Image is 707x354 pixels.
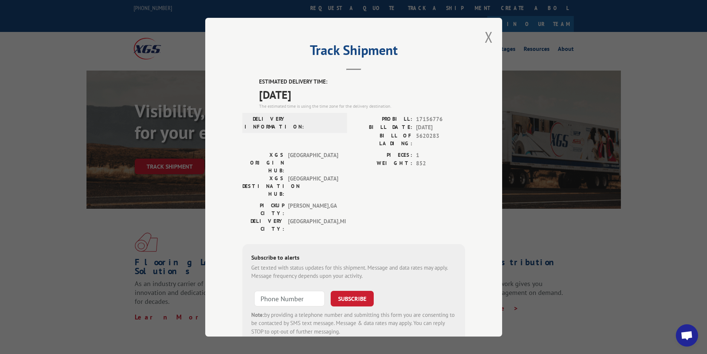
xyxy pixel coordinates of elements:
[416,151,465,159] span: 1
[242,201,284,217] label: PICKUP CITY:
[242,174,284,198] label: XGS DESTINATION HUB:
[354,131,412,147] label: BILL OF LADING:
[288,174,338,198] span: [GEOGRAPHIC_DATA]
[485,27,493,47] button: Close modal
[416,159,465,168] span: 852
[242,151,284,174] label: XGS ORIGIN HUB:
[354,159,412,168] label: WEIGHT:
[416,123,465,132] span: [DATE]
[354,123,412,132] label: BILL DATE:
[354,151,412,159] label: PIECES:
[416,115,465,123] span: 17156776
[676,324,698,347] div: Open chat
[288,201,338,217] span: [PERSON_NAME] , GA
[331,290,374,306] button: SUBSCRIBE
[259,86,465,103] span: [DATE]
[254,290,325,306] input: Phone Number
[354,115,412,123] label: PROBILL:
[288,217,338,233] span: [GEOGRAPHIC_DATA] , MI
[245,115,287,130] label: DELIVERY INFORMATION:
[251,263,456,280] div: Get texted with status updates for this shipment. Message and data rates may apply. Message frequ...
[251,311,456,336] div: by providing a telephone number and submitting this form you are consenting to be contacted by SM...
[259,103,465,109] div: The estimated time is using the time zone for the delivery destination.
[251,311,264,318] strong: Note:
[242,217,284,233] label: DELIVERY CITY:
[259,78,465,86] label: ESTIMATED DELIVERY TIME:
[416,131,465,147] span: 5620283
[288,151,338,174] span: [GEOGRAPHIC_DATA]
[242,45,465,59] h2: Track Shipment
[251,253,456,263] div: Subscribe to alerts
